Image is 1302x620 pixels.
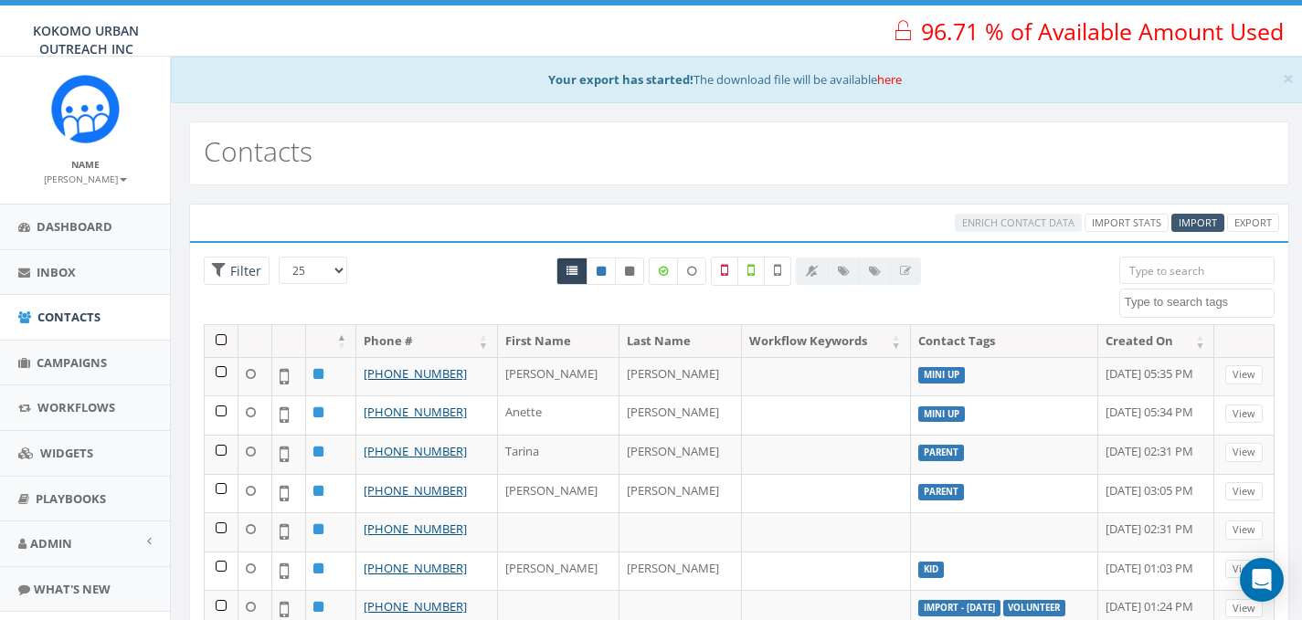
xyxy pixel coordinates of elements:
label: volunteer [1003,600,1066,616]
span: What's New [34,581,111,597]
span: Widgets [40,445,93,461]
label: Data Enriched [649,257,678,285]
label: Not a Mobile [711,257,738,286]
td: [PERSON_NAME] [619,474,741,513]
td: Anette [498,395,619,435]
i: This phone number is unsubscribed and has opted-out of all texts. [625,266,634,277]
a: View [1225,365,1263,384]
a: View [1225,560,1263,579]
a: [PHONE_NUMBER] [364,404,467,420]
th: Phone #: activate to sort column ascending [356,325,498,357]
input: Type to search [1119,257,1275,284]
a: [PHONE_NUMBER] [364,365,467,382]
span: 96.71 % of Available Amount Used [921,16,1284,47]
label: mini up [918,367,965,384]
a: View [1225,443,1263,462]
span: Filter [226,262,261,279]
b: Your export has started! [548,71,693,88]
span: Playbooks [36,490,106,507]
small: Name [71,158,100,171]
span: Admin [30,535,72,552]
label: Parent [918,445,964,461]
label: Kid [918,562,944,578]
a: All contacts [556,257,587,285]
span: × [1283,66,1294,91]
td: [DATE] 05:34 PM [1098,395,1215,435]
a: Active [587,257,616,285]
a: View [1225,482,1263,501]
td: [DATE] 03:05 PM [1098,474,1215,513]
a: View [1225,405,1263,424]
a: [PHONE_NUMBER] [364,560,467,576]
td: Tarina [498,435,619,474]
a: [PHONE_NUMBER] [364,482,467,499]
td: [PERSON_NAME] [619,435,741,474]
small: [PERSON_NAME] [44,173,127,185]
a: [PHONE_NUMBER] [364,443,467,459]
span: CSV files only [1179,215,1217,229]
span: Inbox [37,264,76,280]
span: KOKOMO URBAN OUTREACH INC [33,22,139,58]
th: First Name [498,325,619,357]
a: View [1225,520,1263,540]
a: [PERSON_NAME] [44,170,127,186]
a: Import Stats [1085,214,1169,233]
td: [DATE] 02:31 PM [1098,512,1215,552]
td: [DATE] 02:31 PM [1098,435,1215,474]
div: Open Intercom Messenger [1240,558,1284,602]
label: mini up [918,406,965,423]
a: Import [1171,214,1224,233]
h2: Contacts [204,136,312,166]
i: This phone number is subscribed and will receive texts. [597,266,606,277]
td: [PERSON_NAME] [619,395,741,435]
a: Opted Out [615,257,644,285]
td: [PERSON_NAME] [619,357,741,396]
a: [PHONE_NUMBER] [364,598,467,615]
td: [PERSON_NAME] [498,474,619,513]
label: Import - [DATE] [918,600,1000,616]
label: Validated [737,257,765,286]
label: Parent [918,484,964,500]
span: Workflows [37,399,115,415]
span: Campaigns [37,354,107,371]
span: Contacts [37,309,101,325]
a: here [877,71,902,88]
span: Import [1179,215,1217,229]
a: [PHONE_NUMBER] [364,520,467,537]
span: Dashboard [37,218,112,235]
td: [PERSON_NAME] [619,552,741,591]
td: [DATE] 05:35 PM [1098,357,1215,396]
label: Not Validated [764,257,791,286]
label: Data not Enriched [677,257,706,285]
a: Export [1227,214,1279,233]
th: Contact Tags [911,325,1098,357]
img: Rally_Corp_Icon.png [51,75,120,143]
td: [PERSON_NAME] [498,357,619,396]
td: [PERSON_NAME] [498,552,619,591]
textarea: Search [1125,294,1274,310]
th: Created On: activate to sort column ascending [1098,325,1215,357]
a: View [1225,599,1263,618]
button: Close [1283,69,1294,89]
span: Advance Filter [204,257,270,285]
td: [DATE] 01:03 PM [1098,552,1215,591]
th: Last Name [619,325,741,357]
th: Workflow Keywords: activate to sort column ascending [742,325,911,357]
